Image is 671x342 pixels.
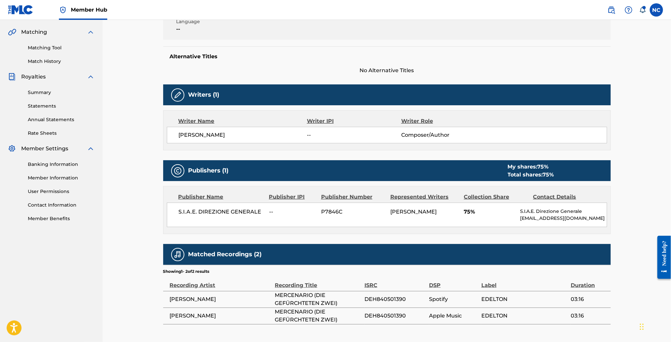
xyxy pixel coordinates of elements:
p: S.I.A.E. Direzione Generale [520,208,606,215]
span: Composer/Author [401,131,487,139]
div: Represented Writers [390,193,459,201]
span: DEH840501390 [364,312,426,320]
div: Duration [571,274,607,289]
span: 75% [464,208,515,216]
span: MERCENARIO (DIE GEFÜRCHTETEN ZWEI) [275,308,361,324]
span: 03:16 [571,312,607,320]
img: MLC Logo [8,5,33,15]
span: S.I.A.E. DIREZIONE GENERALE [179,208,264,216]
img: Publishers [174,167,182,175]
div: Label [481,274,567,289]
a: Rate Sheets [28,130,95,137]
div: My shares: [508,163,554,171]
h5: Writers (1) [188,91,219,99]
span: -- [269,208,316,216]
div: Total shares: [508,171,554,179]
span: MERCENARIO (DIE GEFÜRCHTETEN ZWEI) [275,291,361,307]
span: [PERSON_NAME] [170,295,272,303]
a: Banking Information [28,161,95,168]
img: Matched Recordings [174,251,182,259]
h5: Alternative Titles [170,53,604,60]
span: EDELTON [481,295,567,303]
iframe: Chat Widget [638,310,671,342]
img: search [607,6,615,14]
span: [PERSON_NAME] [170,312,272,320]
div: Writer Name [178,117,307,125]
img: help [625,6,633,14]
div: User Menu [650,3,663,17]
div: Publisher Number [321,193,385,201]
span: Matching [21,28,47,36]
div: DSP [429,274,478,289]
div: Recording Title [275,274,361,289]
div: Writer IPI [307,117,401,125]
a: Member Information [28,174,95,181]
span: Spotify [429,295,478,303]
img: Matching [8,28,16,36]
span: P7846C [321,208,385,216]
h5: Publishers (1) [188,167,229,174]
img: Member Settings [8,145,16,153]
div: Collection Share [464,193,528,201]
div: Widget chat [638,310,671,342]
a: Matching Tool [28,44,95,51]
div: Contact Details [533,193,598,201]
div: Publisher IPI [269,193,316,201]
span: EDELTON [481,312,567,320]
span: -- [176,25,283,33]
span: [PERSON_NAME] [179,131,307,139]
span: 75 % [538,164,549,170]
span: Apple Music [429,312,478,320]
iframe: Resource Center [652,231,671,284]
div: Writer Role [401,117,487,125]
span: 75 % [543,171,554,178]
p: [EMAIL_ADDRESS][DOMAIN_NAME] [520,215,606,222]
a: Match History [28,58,95,65]
a: Member Benefits [28,215,95,222]
span: Member Hub [71,6,107,14]
img: Top Rightsholder [59,6,67,14]
a: Summary [28,89,95,96]
div: Trascina [640,317,644,337]
img: Royalties [8,73,16,81]
img: expand [87,73,95,81]
a: Contact Information [28,202,95,209]
span: Royalties [21,73,46,81]
span: -- [307,131,401,139]
span: Member Settings [21,145,68,153]
p: Showing 1 - 2 of 2 results [163,269,210,274]
div: Help [622,3,635,17]
a: User Permissions [28,188,95,195]
div: ISRC [364,274,426,289]
a: Statements [28,103,95,110]
span: No Alternative Titles [163,67,611,74]
span: [PERSON_NAME] [390,209,437,215]
a: Annual Statements [28,116,95,123]
div: Publisher Name [178,193,264,201]
h5: Matched Recordings (2) [188,251,262,258]
img: expand [87,28,95,36]
div: Recording Artist [170,274,272,289]
span: 03:16 [571,295,607,303]
a: Public Search [605,3,618,17]
img: Writers [174,91,182,99]
img: expand [87,145,95,153]
div: Notifications [639,7,646,13]
span: Language [176,18,283,25]
span: DEH840501390 [364,295,426,303]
